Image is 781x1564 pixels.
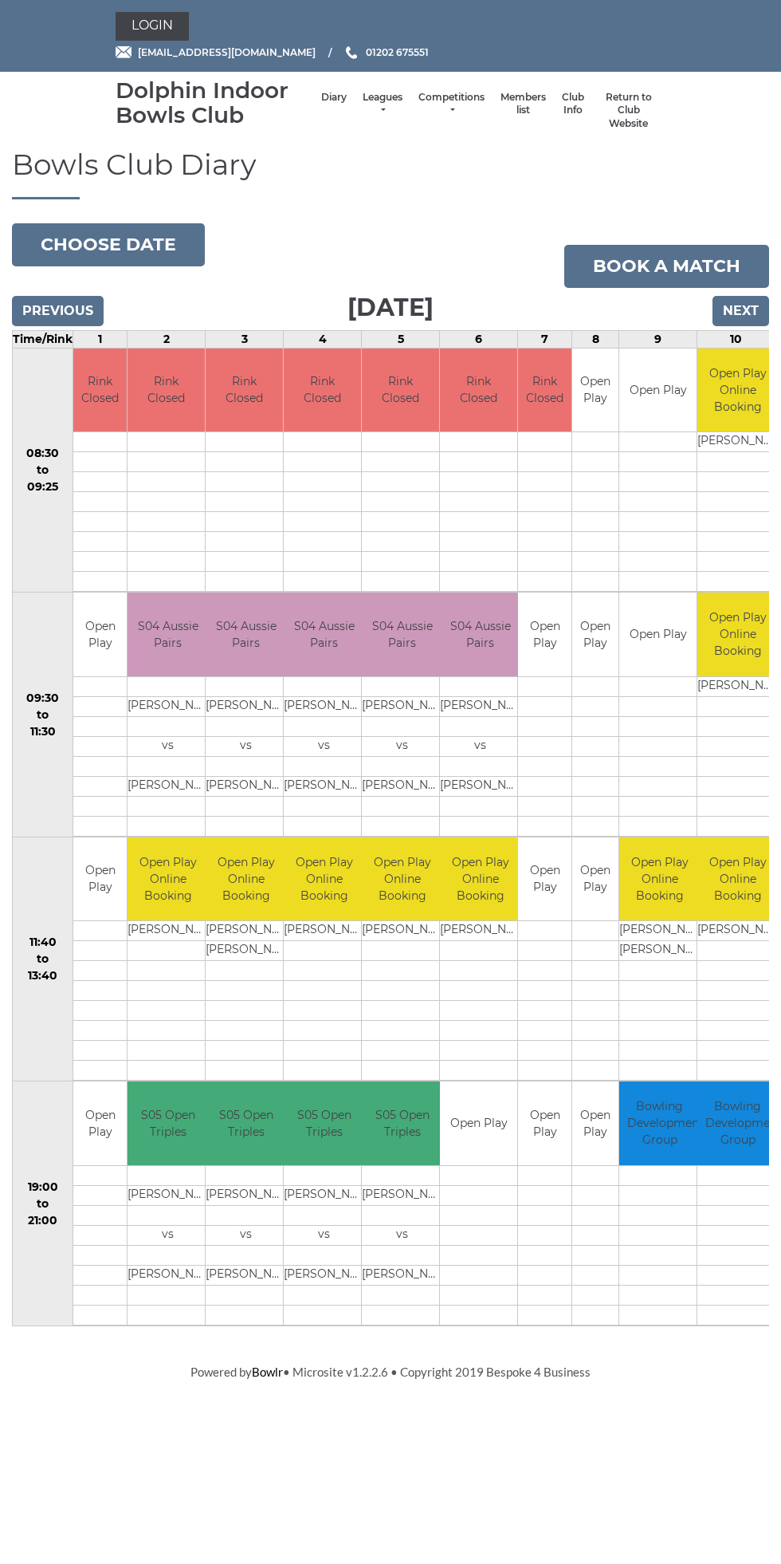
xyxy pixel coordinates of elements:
td: Rink Closed [73,349,127,432]
td: vs [362,736,442,756]
td: Open Play [73,837,127,921]
td: [PERSON_NAME] [128,1265,208,1285]
td: Open Play Online Booking [362,837,442,921]
td: 10 [697,330,775,348]
td: vs [284,1225,364,1245]
td: vs [362,1225,442,1245]
a: Return to Club Website [600,91,657,131]
td: [PERSON_NAME] [362,696,442,716]
td: 08:30 to 09:25 [13,348,73,593]
td: Open Play [440,1081,517,1165]
td: Rink Closed [206,349,283,432]
a: Login [116,12,189,41]
td: [PERSON_NAME] [206,1185,286,1205]
h1: Bowls Club Diary [12,149,769,199]
td: S04 Aussie Pairs [128,593,208,676]
td: Open Play Online Booking [697,593,778,676]
td: Open Play [572,349,618,432]
td: Open Play [518,837,571,921]
td: 6 [440,330,518,348]
td: vs [128,1225,208,1245]
td: [PERSON_NAME] [697,676,778,696]
td: [PERSON_NAME] [284,776,364,796]
a: Email [EMAIL_ADDRESS][DOMAIN_NAME] [116,45,316,60]
td: vs [284,736,364,756]
img: Phone us [346,46,357,59]
a: Diary [321,91,347,104]
td: Open Play [73,1081,127,1165]
td: [PERSON_NAME] [206,941,286,961]
td: [PERSON_NAME] [697,921,778,941]
td: 2 [128,330,206,348]
span: Powered by • Microsite v1.2.2.6 • Copyright 2019 Bespoke 4 Business [190,1365,591,1379]
td: [PERSON_NAME] [206,776,286,796]
td: 3 [206,330,284,348]
td: 7 [518,330,572,348]
td: [PERSON_NAME] [697,432,778,452]
td: 09:30 to 11:30 [13,593,73,837]
td: [PERSON_NAME] [284,1185,364,1205]
td: S05 Open Triples [128,1081,208,1165]
td: [PERSON_NAME] [128,696,208,716]
td: Rink Closed [518,349,571,432]
td: Open Play [572,593,618,676]
td: Open Play Online Booking [128,837,208,921]
td: [PERSON_NAME] [206,1265,286,1285]
img: Email [116,46,131,58]
td: Open Play [619,349,697,432]
td: [PERSON_NAME] [619,941,700,961]
a: Book a match [564,245,769,288]
input: Previous [12,296,104,326]
td: [PERSON_NAME] [206,921,286,941]
td: S05 Open Triples [362,1081,442,1165]
td: S04 Aussie Pairs [206,593,286,676]
input: Next [712,296,769,326]
span: 01202 675551 [366,46,429,58]
td: Open Play Online Booking [206,837,286,921]
td: [PERSON_NAME] [128,776,208,796]
td: S05 Open Triples [284,1081,364,1165]
a: Members list [500,91,546,117]
td: S04 Aussie Pairs [362,593,442,676]
td: Open Play Online Booking [697,349,778,432]
td: Open Play [572,837,618,921]
td: Time/Rink [13,330,73,348]
td: Rink Closed [128,349,205,432]
td: vs [128,736,208,756]
td: vs [206,1225,286,1245]
td: [PERSON_NAME] [362,921,442,941]
td: Rink Closed [440,349,517,432]
td: [PERSON_NAME] [362,1185,442,1205]
td: 19:00 to 21:00 [13,1081,73,1326]
td: [PERSON_NAME] [284,1265,364,1285]
a: Leagues [363,91,402,117]
td: [PERSON_NAME] [362,1265,442,1285]
td: Rink Closed [284,349,361,432]
td: Open Play Online Booking [697,837,778,921]
td: [PERSON_NAME] [206,696,286,716]
a: Phone us 01202 675551 [343,45,429,60]
td: Open Play [572,1081,618,1165]
a: Bowlr [252,1365,283,1379]
td: S05 Open Triples [206,1081,286,1165]
td: 8 [572,330,619,348]
td: [PERSON_NAME] [284,696,364,716]
td: Open Play Online Booking [284,837,364,921]
td: [PERSON_NAME] [128,921,208,941]
td: [PERSON_NAME] [128,1185,208,1205]
td: 9 [619,330,697,348]
td: Open Play [518,593,571,676]
td: S04 Aussie Pairs [284,593,364,676]
td: vs [206,736,286,756]
a: Club Info [562,91,584,117]
a: Competitions [418,91,485,117]
button: Choose date [12,223,205,266]
td: [PERSON_NAME] [440,776,520,796]
td: Open Play [518,1081,571,1165]
td: vs [440,736,520,756]
td: Open Play [619,593,697,676]
div: Dolphin Indoor Bowls Club [116,78,313,128]
td: Open Play Online Booking [619,837,700,921]
td: Bowling Development Group [619,1081,700,1165]
td: 11:40 to 13:40 [13,837,73,1081]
